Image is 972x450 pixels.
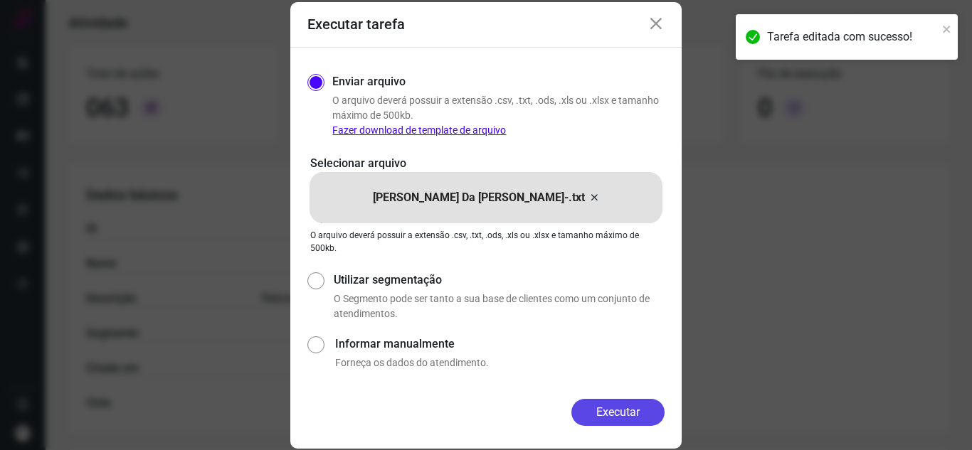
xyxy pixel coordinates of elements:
[335,336,665,353] label: Informar manualmente
[310,155,662,172] p: Selecionar arquivo
[942,20,952,37] button: close
[334,291,665,321] p: O Segmento pode ser tanto a sua base de clientes como um conjunto de atendimentos.
[334,272,665,289] label: Utilizar segmentação
[767,28,938,45] div: Tarefa editada com sucesso!
[310,229,662,255] p: O arquivo deverá possuir a extensão .csv, .txt, .ods, .xls ou .xlsx e tamanho máximo de 500kb.
[571,399,665,426] button: Executar
[332,93,665,138] p: O arquivo deverá possuir a extensão .csv, .txt, .ods, .xls ou .xlsx e tamanho máximo de 500kb.
[332,73,406,90] label: Enviar arquivo
[335,355,665,370] p: Forneça os dados do atendimento.
[332,124,506,136] a: Fazer download de template de arquivo
[307,16,405,33] h3: Executar tarefa
[373,189,585,206] p: [PERSON_NAME] Da [PERSON_NAME]-.txt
